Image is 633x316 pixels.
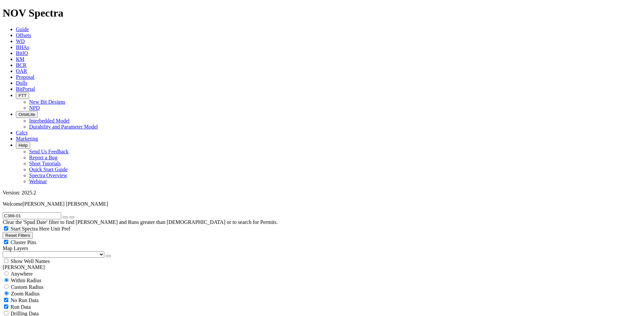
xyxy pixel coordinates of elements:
[16,86,35,92] a: BitPortal
[11,226,49,232] span: Start Spectra Here
[29,118,70,124] a: Interbedded Model
[29,179,47,184] a: Webinar
[16,26,29,32] a: Guide
[3,245,28,251] span: Map Layers
[3,264,630,270] div: [PERSON_NAME]
[16,38,25,44] a: WD
[16,80,27,86] a: Dulls
[16,130,28,135] a: Calcs
[16,56,24,62] a: KM
[16,44,29,50] a: BHAs
[16,50,28,56] a: BitIQ
[29,173,67,178] a: Spectra Overview
[29,149,69,154] a: Send Us Feedback
[19,112,35,117] span: OrbitLite
[3,232,33,239] button: Reset Filters
[11,284,43,290] span: Custom Radius
[16,62,26,68] a: BCR
[19,93,26,98] span: FTT
[3,219,278,225] span: Clear the 'Spud Date' filter to find [PERSON_NAME] and Runs greater than [DEMOGRAPHIC_DATA] or to...
[16,92,29,99] button: FTT
[29,161,61,166] a: Short Tutorials
[16,142,30,149] button: Help
[29,124,98,130] a: Durability and Parameter Model
[16,74,34,80] a: Proposal
[16,68,27,74] a: OAR
[3,7,630,19] h1: NOV Spectra
[11,297,38,303] span: No Run Data
[16,32,31,38] a: Offsets
[16,136,38,141] a: Marketing
[4,226,8,231] input: Start Spectra Here
[3,190,630,196] div: Version: 2025.2
[23,201,108,207] span: [PERSON_NAME] [PERSON_NAME]
[11,258,50,264] span: Show Well Names
[3,201,630,207] p: Welcome
[11,304,31,310] span: Run Data
[16,111,38,118] button: OrbitLite
[11,271,33,277] span: Anywhere
[19,143,27,148] span: Help
[29,105,40,111] a: NPD
[11,291,40,296] span: Zoom Radius
[3,212,61,219] input: Search
[51,226,70,232] span: Unit Pref
[29,99,65,105] a: New Bit Designs
[29,155,57,160] a: Report a Bug
[11,239,36,245] span: Cluster Pins
[29,167,68,172] a: Quick Start Guide
[11,278,41,283] span: Within Radius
